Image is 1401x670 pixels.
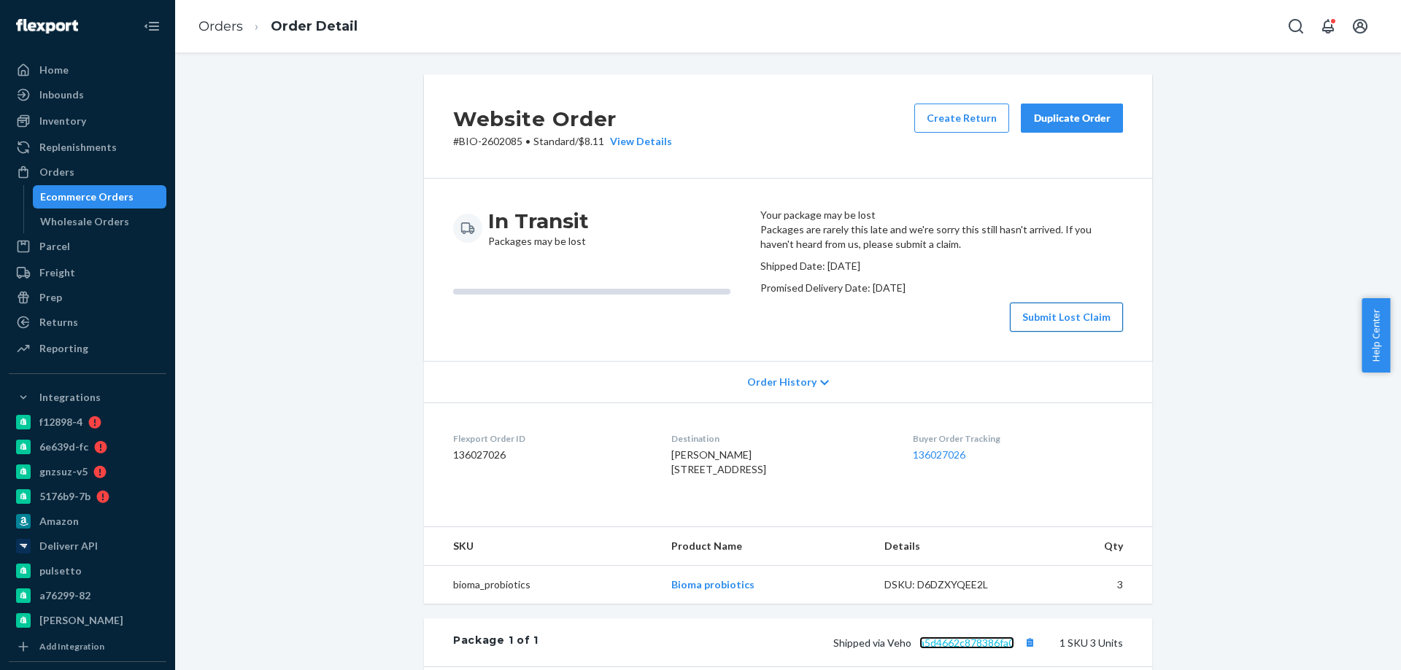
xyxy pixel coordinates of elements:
[39,114,86,128] div: Inventory
[1033,566,1152,604] td: 3
[39,341,88,356] div: Reporting
[453,448,648,462] dd: 136027026
[9,534,166,558] a: Deliverr API
[39,464,88,479] div: gnzsuz-v5
[39,489,90,504] div: 5176b9-7b
[16,19,78,34] img: Flexport logo
[39,390,101,405] div: Integrations
[9,386,166,409] button: Integrations
[39,539,98,553] div: Deliverr API
[9,559,166,583] a: pulsetto
[1010,303,1123,332] button: Submit Lost Claim
[1281,12,1311,41] button: Open Search Box
[9,485,166,508] a: 5176b9-7b
[9,235,166,258] a: Parcel
[9,109,166,133] a: Inventory
[9,510,166,533] a: Amazon
[1313,12,1343,41] button: Open notifications
[9,337,166,360] a: Reporting
[198,18,243,34] a: Orders
[39,265,75,280] div: Freight
[39,290,62,305] div: Prep
[9,460,166,483] a: gnzsuz-v5
[40,214,129,229] div: Wholesale Orders
[39,514,79,529] div: Amazon
[604,134,672,149] button: View Details
[9,638,166,655] a: Add Integration
[9,609,166,632] a: [PERSON_NAME]
[453,432,648,445] dt: Flexport Order ID
[39,239,70,254] div: Parcel
[525,135,530,147] span: •
[539,633,1123,652] div: 1 SKU 3 Units
[1033,111,1111,125] div: Duplicate Order
[453,134,672,149] p: # BIO-2602085 / $8.11
[884,577,1022,592] div: DSKU: D6DZXYQEE2L
[873,527,1033,566] th: Details
[9,58,166,82] a: Home
[39,140,117,155] div: Replenishments
[137,12,166,41] button: Close Navigation
[33,210,167,233] a: Wholesale Orders
[39,440,88,454] div: 6e639d-fc
[9,136,166,159] a: Replenishments
[760,281,1123,295] p: Promised Delivery Date: [DATE]
[39,588,90,603] div: a76299-82
[187,5,369,48] ol: breadcrumbs
[760,208,1123,222] header: Your package may be lost
[453,104,672,134] h2: Website Order
[1020,633,1039,652] button: Copy tracking number
[913,448,965,461] a: 136027026
[9,410,166,434] a: f12898-4
[39,415,82,429] div: f12898-4
[1021,104,1123,133] button: Duplicate Order
[424,566,660,604] td: bioma_probiotics
[760,259,1123,273] p: Shipped Date: [DATE]
[1362,298,1390,373] button: Help Center
[9,160,166,184] a: Orders
[271,18,358,34] a: Order Detail
[1346,12,1375,41] button: Open account menu
[488,208,589,234] h3: In Transit
[747,375,817,389] span: Order History
[39,87,84,102] div: Inbounds
[9,261,166,284] a: Freight
[919,636,1014,649] a: a5d4662c878386fa0
[39,564,82,578] div: pulsetto
[39,613,123,628] div: [PERSON_NAME]
[660,527,872,566] th: Product Name
[833,636,1039,649] span: Shipped via Veho
[40,190,134,204] div: Ecommerce Orders
[760,222,1123,252] p: Packages are rarely this late and we're sorry this still hasn't arrived. If you haven't heard fro...
[914,104,1009,133] button: Create Return
[488,208,589,249] div: Packages may be lost
[9,311,166,334] a: Returns
[671,448,766,475] span: [PERSON_NAME] [STREET_ADDRESS]
[424,527,660,566] th: SKU
[671,578,754,591] a: Bioma probiotics
[39,640,104,653] div: Add Integration
[9,584,166,607] a: a76299-82
[1033,527,1152,566] th: Qty
[453,633,539,652] div: Package 1 of 1
[39,315,78,330] div: Returns
[33,185,167,209] a: Ecommerce Orders
[39,63,69,77] div: Home
[9,83,166,106] a: Inbounds
[533,135,575,147] span: Standard
[671,432,889,445] dt: Destination
[913,432,1123,445] dt: Buyer Order Tracking
[9,435,166,459] a: 6e639d-fc
[39,165,74,179] div: Orders
[9,286,166,309] a: Prep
